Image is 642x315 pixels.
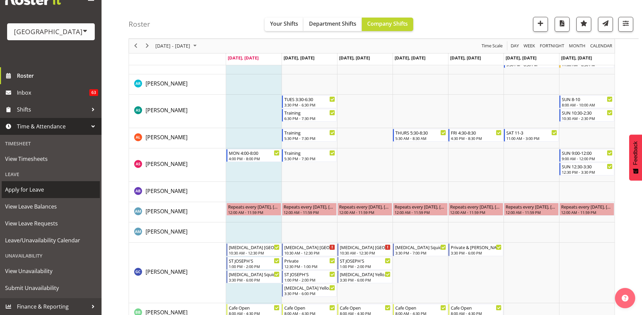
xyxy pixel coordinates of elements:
div: 12:00 AM - 11:59 PM [395,210,446,215]
div: Argus Chay"s event - T3 Squids Begin From Monday, August 11, 2025 at 3:30:00 PM GMT+12:00 Ends At... [226,270,281,283]
span: Feedback [633,141,639,165]
span: Finance & Reporting [17,301,88,312]
div: Ajay Smith"s event - Training Begin From Tuesday, August 12, 2025 at 6:30:00 PM GMT+12:00 Ends At... [282,109,337,122]
div: 6:30 PM - 7:30 PM [284,116,335,121]
td: Amber-Jade Brass resource [129,182,226,202]
div: Andreea Muicaru"s event - Repeats every monday, tuesday, wednesday, thursday, friday, saturday, s... [393,203,448,216]
div: [MEDICAL_DATA] [GEOGRAPHIC_DATA] [340,244,391,250]
div: ST JOSEPH'S [229,257,280,264]
span: View Leave Balances [5,201,96,212]
div: 3:30 PM - 6:00 PM [340,277,391,283]
span: Month [568,42,586,50]
td: Argus Chay resource [129,243,226,303]
div: 12:00 AM - 11:59 PM [339,210,391,215]
div: 1:00 PM - 2:00 PM [229,264,280,269]
div: Training [284,149,335,156]
span: Time Scale [481,42,503,50]
div: 12:00 AM - 11:59 PM [284,210,335,215]
a: [PERSON_NAME] [146,133,187,141]
span: calendar [590,42,613,50]
div: Repeats every [DATE], [DATE], [DATE], [DATE], [DATE], [DATE], [DATE] - [PERSON_NAME] [450,203,502,210]
div: Alex Laverty"s event - SAT 11-3 Begin From Saturday, August 16, 2025 at 11:00:00 AM GMT+12:00 End... [504,129,559,142]
div: SUN 10:30-2:30 [562,109,613,116]
span: [DATE], [DATE] [339,55,370,61]
a: [PERSON_NAME] [146,207,187,215]
div: 12:00 AM - 11:59 PM [561,210,613,215]
button: Department Shifts [304,18,362,31]
span: 63 [89,89,98,96]
td: Alex Sansom resource [129,148,226,182]
a: View Leave Requests [2,215,100,232]
span: [PERSON_NAME] [146,208,187,215]
div: August 11 - 17, 2025 [153,39,201,53]
button: Your Shifts [265,18,304,31]
div: Andreea Muicaru"s event - Repeats every monday, tuesday, wednesday, thursday, friday, saturday, s... [448,203,503,216]
div: previous period [130,39,141,53]
div: 12:00 AM - 11:59 PM [228,210,280,215]
div: Alex Laverty"s event - THURS 5:30-8:30 Begin From Thursday, August 14, 2025 at 5:30:00 AM GMT+12:... [393,129,448,142]
span: Your Shifts [270,20,298,27]
span: Roster [17,71,98,81]
span: View Unavailability [5,266,96,276]
div: Argus Chay"s event - ST JOSEPH'S Begin From Tuesday, August 12, 2025 at 1:00:00 PM GMT+12:00 Ends... [282,270,337,283]
div: Andreea Muicaru"s event - Repeats every monday, tuesday, wednesday, thursday, friday, saturday, s... [226,203,281,216]
span: Company Shifts [367,20,408,27]
div: 3:30 PM - 7:00 PM [395,250,446,256]
a: [PERSON_NAME] [146,268,187,276]
a: [PERSON_NAME] [146,79,187,88]
div: Alex Laverty"s event - FRI 4:30-8:30 Begin From Friday, August 15, 2025 at 4:30:00 PM GMT+12:00 E... [448,129,503,142]
td: Ajay Smith resource [129,95,226,128]
div: Training [284,109,335,116]
div: 10:30 AM - 2:30 PM [562,116,613,121]
div: Andreea Muicaru"s event - Repeats every monday, tuesday, wednesday, thursday, friday, saturday, s... [504,203,559,216]
div: 12:30 PM - 1:00 PM [284,264,335,269]
div: 10:30 AM - 12:30 PM [284,250,335,256]
span: [DATE], [DATE] [395,55,425,61]
div: next period [141,39,153,53]
div: SUN 8-10 [562,96,613,102]
div: [MEDICAL_DATA] [GEOGRAPHIC_DATA] [229,244,280,250]
a: View Timesheets [2,150,100,167]
div: [MEDICAL_DATA] Squids [229,271,280,277]
div: Leave [2,167,100,181]
div: 5:30 AM - 8:30 AM [395,136,446,141]
span: Time & Attendance [17,121,88,131]
div: 12:30 PM - 3:30 PM [562,169,613,175]
div: Ajay Smith"s event - SUN 8-10 Begin From Sunday, August 17, 2025 at 8:00:00 AM GMT+12:00 Ends At ... [559,95,614,108]
div: SAT 11-3 [506,129,557,136]
div: 3:30 PM - 6:30 PM [284,102,335,107]
div: 5:30 PM - 7:30 PM [284,156,335,161]
div: Cafe Open [229,304,280,311]
span: [DATE] - [DATE] [155,42,191,50]
button: Month [589,42,614,50]
span: Submit Unavailability [5,283,96,293]
div: 3:30 PM - 6:00 PM [451,250,502,256]
span: [PERSON_NAME] [146,187,187,195]
div: 3:30 PM - 6:00 PM [229,277,280,283]
a: View Leave Balances [2,198,100,215]
span: Inbox [17,88,89,98]
div: 5:30 PM - 7:30 PM [284,136,335,141]
div: Cafe Open [451,304,502,311]
div: 9:00 AM - 12:00 PM [562,156,613,161]
div: Alex Sansom"s event - SUN 12:30-3:30 Begin From Sunday, August 17, 2025 at 12:30:00 PM GMT+12:00 ... [559,163,614,175]
a: Submit Unavailability [2,280,100,296]
div: 3:30 PM - 6:00 PM [284,291,335,296]
div: Andreea Muicaru"s event - Repeats every monday, tuesday, wednesday, thursday, friday, saturday, s... [337,203,392,216]
td: Andreea Muicaru resource [129,202,226,222]
button: August 2025 [154,42,200,50]
div: FRI 4:30-8:30 [451,129,502,136]
div: SUN 12:30-3:30 [562,163,613,170]
div: Andreea Muicaru"s event - Repeats every monday, tuesday, wednesday, thursday, friday, saturday, s... [559,203,614,216]
td: Angus McLeay resource [129,222,226,243]
button: Company Shifts [362,18,413,31]
div: MON 4:00-8:00 [229,149,280,156]
div: Repeats every [DATE], [DATE], [DATE], [DATE], [DATE], [DATE], [DATE] - [PERSON_NAME] [561,203,613,210]
div: Alex Laverty"s event - Training Begin From Tuesday, August 12, 2025 at 5:30:00 PM GMT+12:00 Ends ... [282,129,337,142]
button: Download a PDF of the roster according to the set date range. [555,17,570,32]
span: Leave/Unavailability Calendar [5,235,96,245]
div: Private & [PERSON_NAME]'s private [451,244,502,250]
div: Repeats every [DATE], [DATE], [DATE], [DATE], [DATE], [DATE], [DATE] - [PERSON_NAME] [395,203,446,210]
div: 11:00 AM - 3:00 PM [506,136,557,141]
